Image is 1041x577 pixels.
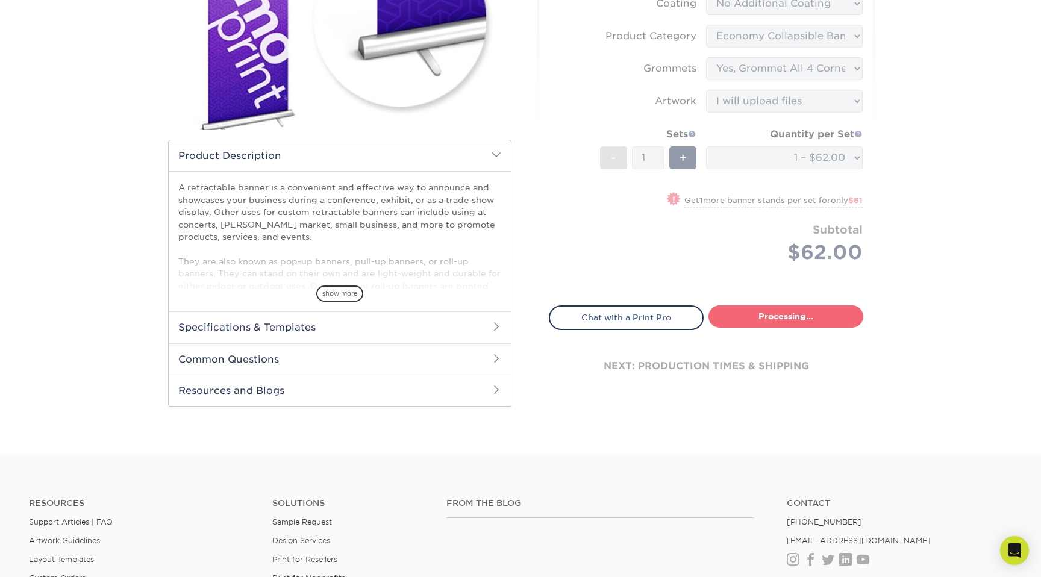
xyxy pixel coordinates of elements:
[29,517,113,526] a: Support Articles | FAQ
[1000,536,1029,565] div: Open Intercom Messenger
[272,498,428,508] h4: Solutions
[29,536,100,545] a: Artwork Guidelines
[169,140,511,171] h2: Product Description
[316,285,363,302] span: show more
[708,305,863,327] a: Processing...
[169,375,511,406] h2: Resources and Blogs
[549,330,863,402] div: next: production times & shipping
[169,311,511,343] h2: Specifications & Templates
[787,536,931,545] a: [EMAIL_ADDRESS][DOMAIN_NAME]
[787,498,1012,508] a: Contact
[29,555,94,564] a: Layout Templates
[549,305,704,329] a: Chat with a Print Pro
[272,517,332,526] a: Sample Request
[272,536,330,545] a: Design Services
[29,498,254,508] h4: Resources
[169,343,511,375] h2: Common Questions
[446,498,755,508] h4: From the Blog
[272,555,337,564] a: Print for Resellers
[787,517,861,526] a: [PHONE_NUMBER]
